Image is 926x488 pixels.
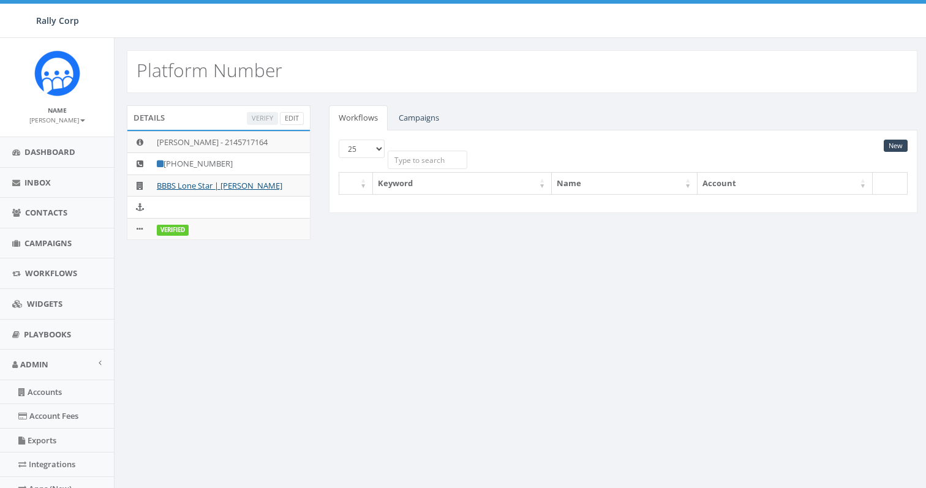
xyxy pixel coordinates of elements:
td: [PERSON_NAME] - 2145717164 [152,131,310,153]
label: Verified [157,225,189,236]
img: Icon_1.png [34,50,80,96]
small: Name [48,106,67,114]
div: Details [127,105,311,130]
th: Name [552,173,698,194]
a: Workflows [329,105,388,130]
span: Campaigns [24,238,72,249]
th: Account [698,173,873,194]
span: Playbooks [24,329,71,340]
span: Workflows [25,268,77,279]
input: Type to search [388,151,467,169]
a: [PERSON_NAME] [29,114,85,125]
span: Contacts [25,207,67,218]
span: Inbox [24,177,51,188]
th: Keyword [373,173,552,194]
a: New [884,140,908,152]
h2: Platform Number [137,60,282,80]
a: Campaigns [389,105,449,130]
a: Edit [280,112,304,125]
a: BBBS Lone Star | [PERSON_NAME] [157,180,282,191]
span: Rally Corp [36,15,79,26]
span: Widgets [27,298,62,309]
span: Dashboard [24,146,75,157]
td: [PHONE_NUMBER] [152,153,310,175]
span: Admin [20,359,48,370]
small: [PERSON_NAME] [29,116,85,124]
